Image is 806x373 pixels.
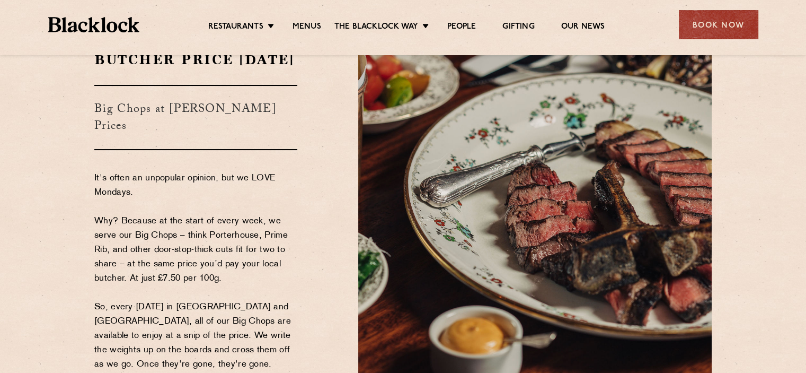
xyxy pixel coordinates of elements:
a: People [447,22,476,33]
img: BL_Textured_Logo-footer-cropped.svg [48,17,140,32]
a: The Blacklock Way [334,22,418,33]
a: Our News [561,22,605,33]
h3: Big Chops at [PERSON_NAME] Prices [94,85,297,150]
a: Menus [293,22,321,33]
a: Gifting [502,22,534,33]
a: Restaurants [208,22,263,33]
div: Book Now [679,10,758,39]
h2: Butcher Price [DATE] [94,50,297,69]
